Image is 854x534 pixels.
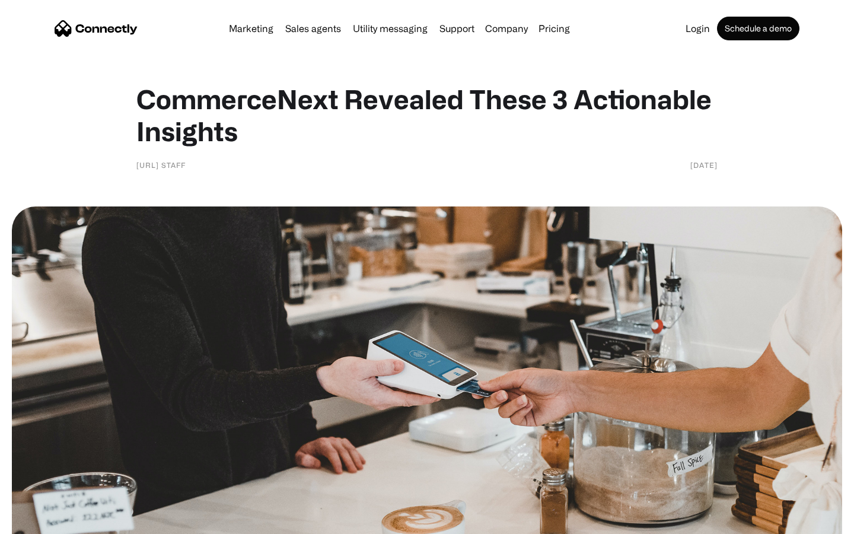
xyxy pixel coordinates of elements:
[136,159,186,171] div: [URL] Staff
[281,24,346,33] a: Sales agents
[136,83,718,147] h1: CommerceNext Revealed These 3 Actionable Insights
[690,159,718,171] div: [DATE]
[534,24,575,33] a: Pricing
[348,24,432,33] a: Utility messaging
[224,24,278,33] a: Marketing
[717,17,799,40] a: Schedule a demo
[681,24,715,33] a: Login
[485,20,528,37] div: Company
[435,24,479,33] a: Support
